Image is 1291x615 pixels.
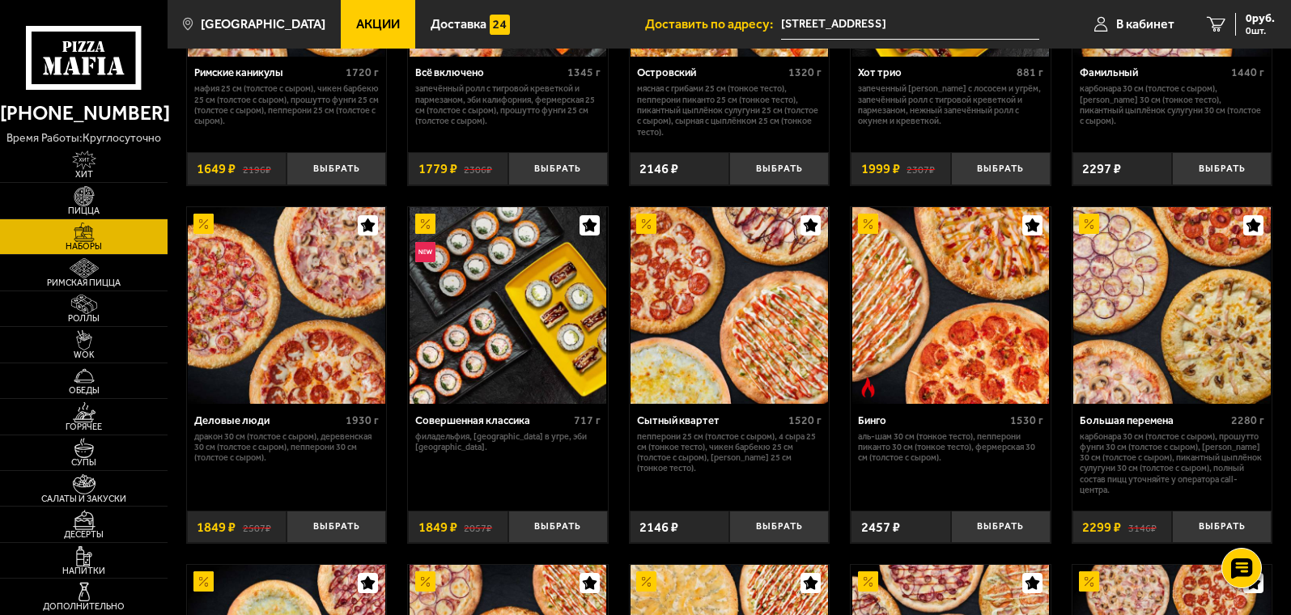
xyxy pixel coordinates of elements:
[567,66,601,79] span: 1345 г
[858,83,1043,126] p: Запеченный [PERSON_NAME] с лососем и угрём, Запечённый ролл с тигровой креветкой и пармезаном, Не...
[187,207,387,404] a: АкционныйДеловые люди
[1231,66,1264,79] span: 1440 г
[418,520,457,534] span: 1849 ₽
[194,431,379,464] p: Дракон 30 см (толстое с сыром), Деревенская 30 см (толстое с сыром), Пепперони 30 см (толстое с с...
[415,242,435,262] img: Новинка
[630,207,830,404] a: АкционныйСытный квартет
[729,152,829,185] button: Выбрать
[637,83,822,137] p: Мясная с грибами 25 см (тонкое тесто), Пепперони Пиканто 25 см (тонкое тесто), Пикантный цыплёнок...
[194,83,379,126] p: Мафия 25 см (толстое с сыром), Чикен Барбекю 25 см (толстое с сыром), Прошутто Фунги 25 см (толст...
[415,66,563,79] div: Всё включено
[951,511,1051,544] button: Выбрать
[415,214,435,234] img: Акционный
[243,162,271,176] s: 2196 ₽
[1246,13,1275,24] span: 0 руб.
[1017,66,1043,79] span: 881 г
[631,207,827,404] img: Сытный квартет
[729,511,829,544] button: Выбрать
[1073,207,1270,404] img: Большая перемена
[415,414,569,427] div: Совершенная классика
[636,214,656,234] img: Акционный
[1128,520,1157,534] s: 3146 ₽
[637,431,822,474] p: Пепперони 25 см (толстое с сыром), 4 сыра 25 см (тонкое тесто), Чикен Барбекю 25 см (толстое с сы...
[858,66,1012,79] div: Хот трио
[1172,511,1272,544] button: Выбрать
[781,10,1039,40] input: Ваш адрес доставки
[287,511,386,544] button: Выбрать
[858,377,878,397] img: Острое блюдо
[490,15,510,35] img: 15daf4d41897b9f0e9f617042186c801.svg
[851,207,1051,404] a: АкционныйОстрое блюдоБинго
[287,152,386,185] button: Выбрать
[951,152,1051,185] button: Выбрать
[1116,18,1174,31] span: В кабинет
[639,520,678,534] span: 2146 ₽
[858,431,1043,464] p: Аль-Шам 30 см (тонкое тесто), Пепперони Пиканто 30 см (тонкое тесто), Фермерская 30 см (толстое с...
[858,214,878,234] img: Акционный
[197,162,236,176] span: 1649 ₽
[852,207,1049,404] img: Бинго
[781,10,1039,40] span: Бухарестская улица, 112
[194,414,342,427] div: Деловые люди
[201,18,325,31] span: [GEOGRAPHIC_DATA]
[243,520,271,534] s: 2507 ₽
[637,414,784,427] div: Сытный квартет
[1246,26,1275,36] span: 0 шт.
[636,571,656,592] img: Акционный
[410,207,606,404] img: Совершенная классика
[464,520,492,534] s: 2057 ₽
[415,83,600,126] p: Запечённый ролл с тигровой креветкой и пармезаном, Эби Калифорния, Фермерская 25 см (толстое с сы...
[197,520,236,534] span: 1849 ₽
[574,414,601,427] span: 717 г
[637,66,784,79] div: Островский
[346,66,379,79] span: 1720 г
[788,66,822,79] span: 1320 г
[645,18,781,31] span: Доставить по адресу:
[1082,520,1121,534] span: 2299 ₽
[188,207,384,404] img: Деловые люди
[356,18,400,31] span: Акции
[431,18,486,31] span: Доставка
[508,152,608,185] button: Выбрать
[418,162,457,176] span: 1779 ₽
[415,431,600,453] p: Филадельфия, [GEOGRAPHIC_DATA] в угре, Эби [GEOGRAPHIC_DATA].
[415,571,435,592] img: Акционный
[861,520,900,534] span: 2457 ₽
[408,207,608,404] a: АкционныйНовинкаСовершенная классика
[346,414,379,427] span: 1930 г
[907,162,935,176] s: 2307 ₽
[1072,207,1272,404] a: АкционныйБольшая перемена
[1082,162,1121,176] span: 2297 ₽
[1079,571,1099,592] img: Акционный
[508,511,608,544] button: Выбрать
[1080,83,1264,126] p: Карбонара 30 см (толстое с сыром), [PERSON_NAME] 30 см (тонкое тесто), Пикантный цыплёнок сулугун...
[193,214,214,234] img: Акционный
[858,571,878,592] img: Акционный
[464,162,492,176] s: 2306 ₽
[1079,214,1099,234] img: Акционный
[788,414,822,427] span: 1520 г
[194,66,342,79] div: Римские каникулы
[861,162,900,176] span: 1999 ₽
[858,414,1005,427] div: Бинго
[1080,66,1227,79] div: Фамильный
[1172,152,1272,185] button: Выбрать
[639,162,678,176] span: 2146 ₽
[1231,414,1264,427] span: 2280 г
[1080,414,1227,427] div: Большая перемена
[1080,431,1264,496] p: Карбонара 30 см (толстое с сыром), Прошутто Фунги 30 см (толстое с сыром), [PERSON_NAME] 30 см (т...
[1010,414,1043,427] span: 1530 г
[193,571,214,592] img: Акционный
